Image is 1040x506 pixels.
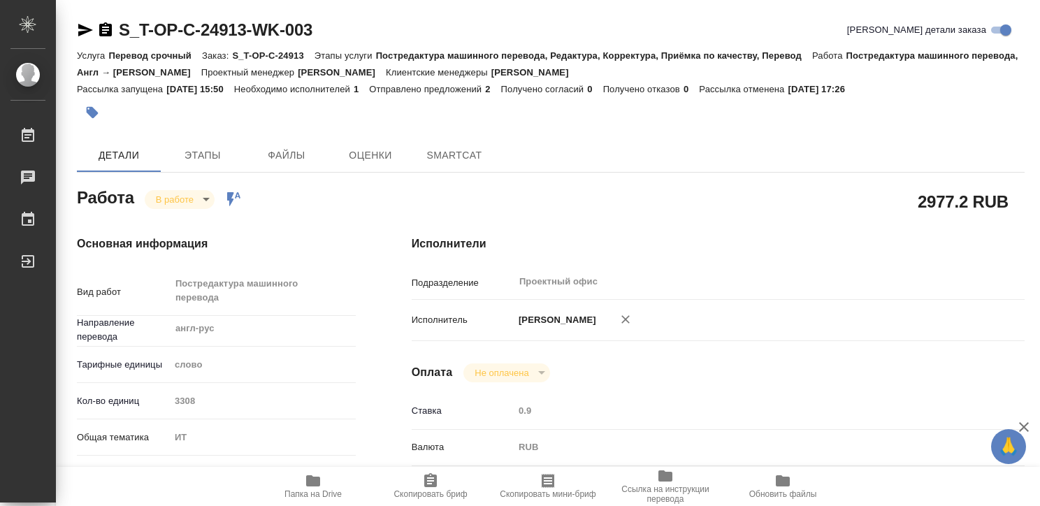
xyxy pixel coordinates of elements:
p: Рассылка отменена [699,84,788,94]
h4: Исполнители [412,236,1025,252]
p: Кол-во единиц [77,394,170,408]
p: Перевод срочный [108,50,202,61]
span: Ссылка на инструкции перевода [615,484,716,504]
input: Пустое поле [170,391,356,411]
span: Скопировать бриф [393,489,467,499]
span: Папка на Drive [284,489,342,499]
span: [PERSON_NAME] детали заказа [847,23,986,37]
span: SmartCat [421,147,488,164]
button: Скопировать бриф [372,467,489,506]
h4: Оплата [412,364,453,381]
p: Необходимо исполнителей [234,84,354,94]
a: S_T-OP-C-24913-WK-003 [119,20,312,39]
p: S_T-OP-C-24913 [232,50,314,61]
p: Работа [812,50,846,61]
p: Этапы услуги [315,50,376,61]
button: Обновить файлы [724,467,842,506]
div: В работе [145,190,215,209]
p: Услуга [77,50,108,61]
p: Общая тематика [77,431,170,444]
div: ИТ + маркетинг [170,462,356,486]
button: В работе [152,194,198,205]
p: Тарифные единицы [77,358,170,372]
p: Постредактура машинного перевода, Редактура, Корректура, Приёмка по качеству, Перевод [376,50,812,61]
p: [DATE] 17:26 [788,84,855,94]
p: Валюта [412,440,514,454]
button: Ссылка на инструкции перевода [607,467,724,506]
p: Рассылка запущена [77,84,166,94]
span: 🙏 [997,432,1020,461]
input: Пустое поле [514,400,974,421]
button: Удалить исполнителя [610,304,641,335]
button: Скопировать ссылку [97,22,114,38]
span: Этапы [169,147,236,164]
span: Оценки [337,147,404,164]
p: [PERSON_NAME] [514,313,596,327]
p: Вид работ [77,285,170,299]
p: Заказ: [202,50,232,61]
span: Скопировать мини-бриф [500,489,595,499]
div: В работе [463,363,549,382]
div: слово [170,353,356,377]
button: Не оплачена [470,367,533,379]
button: Скопировать мини-бриф [489,467,607,506]
button: Папка на Drive [254,467,372,506]
p: Подразделение [412,276,514,290]
p: 0 [684,84,699,94]
p: Получено согласий [501,84,588,94]
span: Обновить файлы [749,489,817,499]
button: Скопировать ссылку для ЯМессенджера [77,22,94,38]
span: Файлы [253,147,320,164]
p: [PERSON_NAME] [491,67,579,78]
p: [DATE] 15:50 [166,84,234,94]
button: Добавить тэг [77,97,108,128]
span: Детали [85,147,152,164]
p: 2 [485,84,500,94]
p: 0 [587,84,602,94]
p: Ставка [412,404,514,418]
h2: Работа [77,184,134,209]
h4: Основная информация [77,236,356,252]
p: Направление перевода [77,316,170,344]
button: 🙏 [991,429,1026,464]
div: ИТ [170,426,356,449]
p: Отправлено предложений [369,84,485,94]
p: Получено отказов [603,84,684,94]
h2: 2977.2 RUB [918,189,1009,213]
p: [PERSON_NAME] [298,67,386,78]
p: 1 [354,84,369,94]
p: Проектный менеджер [201,67,298,78]
p: Исполнитель [412,313,514,327]
div: RUB [514,435,974,459]
p: Клиентские менеджеры [386,67,491,78]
